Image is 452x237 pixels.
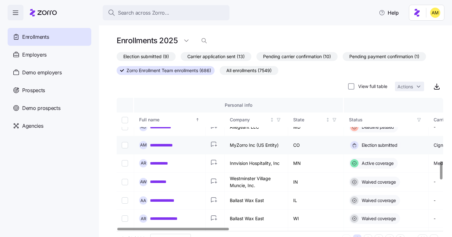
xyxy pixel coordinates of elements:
[140,125,146,129] span: A D
[195,118,200,122] div: Sorted ascending
[122,197,128,204] input: Select record 29
[434,197,436,204] span: -
[354,83,387,90] label: View full table
[230,116,268,123] div: Company
[434,160,449,166] span: Medica
[395,82,424,91] button: Actions
[8,117,91,135] a: Agencies
[225,173,288,192] td: Westminster Village Muncie, Inc.
[225,118,288,136] td: Allegeant LLC
[141,217,146,221] span: A R
[349,116,414,123] div: Status
[434,124,436,130] span: -
[430,8,440,18] img: dfaaf2f2725e97d5ef9e82b99e83f4d7
[379,9,399,17] span: Help
[360,215,396,222] span: Waived coverage
[22,51,47,59] span: Employers
[288,118,344,136] td: MD
[288,112,344,127] th: StateNot sorted
[22,86,45,94] span: Prospects
[123,52,169,61] span: Election submitted (9)
[140,143,147,147] span: A M
[122,160,128,166] input: Select record 27
[8,28,91,46] a: Enrollments
[434,179,436,185] span: -
[397,85,413,89] span: Actions
[225,192,288,210] td: Ballast Wax East
[263,52,331,61] span: Pending carrier confirmation (10)
[122,124,128,130] input: Select record 25
[103,5,229,20] button: Search across Zorro...
[118,9,169,17] span: Search across Zorro...
[360,142,397,148] span: Election submitted
[122,117,128,123] input: Select all records
[141,161,146,165] span: A R
[434,215,436,222] span: -
[288,154,344,173] td: MN
[22,69,62,77] span: Demo employers
[8,46,91,64] a: Employers
[140,180,147,184] span: A W
[22,104,61,112] span: Demo prospects
[22,33,49,41] span: Enrollments
[122,179,128,185] input: Select record 28
[374,6,404,19] button: Help
[139,102,338,109] div: Personal info
[134,112,206,127] th: Full nameSorted ascending
[225,112,288,127] th: CompanyNot sorted
[187,52,245,61] span: Carrier application sent (13)
[122,142,128,148] input: Select record 26
[270,118,274,122] div: Not sorted
[288,136,344,154] td: CO
[360,160,394,166] span: Active coverage
[225,210,288,228] td: Ballast Wax East
[226,66,272,75] span: All enrollments (7549)
[326,118,330,122] div: Not sorted
[349,52,419,61] span: Pending payment confirmation (1)
[288,210,344,228] td: WI
[225,154,288,173] td: Innvision Hospitality, Inc
[293,116,324,123] div: State
[8,64,91,81] a: Demo employers
[225,136,288,154] td: MyZorro Inc (US Entity)
[117,36,178,45] h1: Enrollments 2025
[140,199,146,203] span: A A
[126,66,211,75] span: Zorro Enrollment Team enrollments (686)
[122,215,128,222] input: Select record 30
[360,197,396,204] span: Waived coverage
[139,116,194,123] div: Full name
[288,192,344,210] td: IL
[288,173,344,192] td: IN
[8,81,91,99] a: Prospects
[360,179,396,185] span: Waived coverage
[8,99,91,117] a: Demo prospects
[360,124,394,130] span: Deadline passed
[22,122,43,130] span: Agencies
